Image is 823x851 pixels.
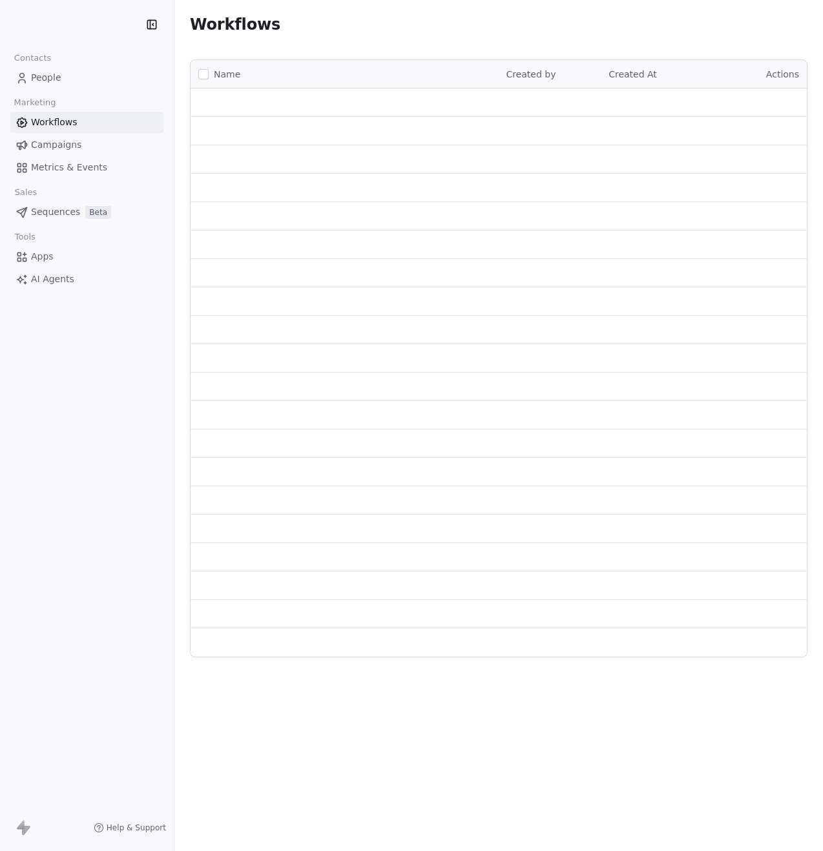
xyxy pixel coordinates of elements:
[214,68,240,81] span: Name
[31,272,74,286] span: AI Agents
[10,246,163,267] a: Apps
[10,134,163,156] a: Campaigns
[10,269,163,290] a: AI Agents
[31,161,107,174] span: Metrics & Events
[8,93,61,112] span: Marketing
[9,227,41,247] span: Tools
[10,67,163,88] a: People
[31,205,80,219] span: Sequences
[10,157,163,178] a: Metrics & Events
[766,69,799,79] span: Actions
[190,15,280,34] span: Workflows
[10,201,163,223] a: SequencesBeta
[31,71,61,85] span: People
[609,69,657,79] span: Created At
[506,69,556,79] span: Created by
[9,183,43,202] span: Sales
[8,48,57,68] span: Contacts
[31,138,81,152] span: Campaigns
[31,116,78,129] span: Workflows
[31,250,54,263] span: Apps
[94,823,166,833] a: Help & Support
[10,112,163,133] a: Workflows
[107,823,166,833] span: Help & Support
[85,206,111,219] span: Beta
